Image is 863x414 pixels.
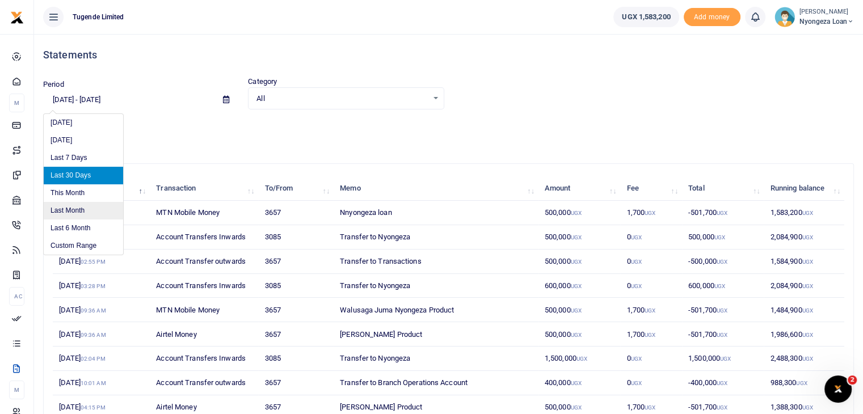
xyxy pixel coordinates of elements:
[571,404,582,411] small: UGX
[717,259,727,265] small: UGX
[53,298,150,322] td: [DATE]
[682,322,764,347] td: -501,700
[258,176,334,201] th: To/From: activate to sort column ascending
[774,7,795,27] img: profile-user
[150,274,258,298] td: Account Transfers Inwards
[44,149,123,167] li: Last 7 Days
[620,176,682,201] th: Fee: activate to sort column ascending
[334,371,538,395] td: Transfer to Branch Operations Account
[44,219,123,237] li: Last 6 Month
[682,250,764,274] td: -500,000
[682,298,764,322] td: -501,700
[258,298,334,322] td: 3657
[764,371,844,395] td: 988,300
[717,380,727,386] small: UGX
[609,7,683,27] li: Wallet ballance
[630,234,641,240] small: UGX
[571,307,582,314] small: UGX
[44,237,123,255] li: Custom Range
[682,371,764,395] td: -400,000
[799,16,854,27] span: Nyongeza Loan
[44,132,123,149] li: [DATE]
[571,283,582,289] small: UGX
[684,12,740,20] a: Add money
[44,114,123,132] li: [DATE]
[81,356,106,362] small: 02:04 PM
[764,347,844,371] td: 2,488,300
[645,210,655,216] small: UGX
[81,404,106,411] small: 04:15 PM
[334,201,538,225] td: Nnyongeza loan
[81,380,106,386] small: 10:01 AM
[764,298,844,322] td: 1,484,900
[53,371,150,395] td: [DATE]
[576,356,587,362] small: UGX
[802,307,813,314] small: UGX
[802,234,813,240] small: UGX
[622,11,670,23] span: UGX 1,583,200
[150,201,258,225] td: MTN Mobile Money
[258,274,334,298] td: 3085
[764,201,844,225] td: 1,583,200
[538,225,621,250] td: 500,000
[9,94,24,112] li: M
[538,201,621,225] td: 500,000
[53,250,150,274] td: [DATE]
[258,322,334,347] td: 3657
[764,176,844,201] th: Running balance: activate to sort column ascending
[684,8,740,27] span: Add money
[802,210,813,216] small: UGX
[68,12,129,22] span: Tugende Limited
[81,283,106,289] small: 03:28 PM
[571,380,582,386] small: UGX
[44,167,123,184] li: Last 30 Days
[802,356,813,362] small: UGX
[620,225,682,250] td: 0
[620,371,682,395] td: 0
[571,259,582,265] small: UGX
[682,274,764,298] td: 600,000
[53,274,150,298] td: [DATE]
[538,298,621,322] td: 500,000
[682,225,764,250] td: 500,000
[630,356,641,362] small: UGX
[150,250,258,274] td: Account Transfer outwards
[258,371,334,395] td: 3657
[538,250,621,274] td: 500,000
[538,176,621,201] th: Amount: activate to sort column ascending
[645,404,655,411] small: UGX
[764,225,844,250] td: 2,084,900
[620,347,682,371] td: 0
[717,404,727,411] small: UGX
[43,123,854,135] p: Download
[774,7,854,27] a: profile-user [PERSON_NAME] Nyongeza Loan
[717,210,727,216] small: UGX
[571,210,582,216] small: UGX
[150,225,258,250] td: Account Transfers Inwards
[150,371,258,395] td: Account Transfer outwards
[824,375,852,403] iframe: Intercom live chat
[81,259,106,265] small: 02:55 PM
[44,184,123,202] li: This Month
[538,274,621,298] td: 600,000
[150,298,258,322] td: MTN Mobile Money
[764,274,844,298] td: 2,084,900
[802,332,813,338] small: UGX
[645,332,655,338] small: UGX
[848,375,857,385] span: 2
[538,371,621,395] td: 400,000
[538,347,621,371] td: 1,500,000
[10,12,24,21] a: logo-small logo-large logo-large
[684,8,740,27] li: Toup your wallet
[10,11,24,24] img: logo-small
[717,307,727,314] small: UGX
[620,201,682,225] td: 1,700
[9,287,24,306] li: Ac
[645,307,655,314] small: UGX
[802,283,813,289] small: UGX
[334,298,538,322] td: Walusaga Juma Nyongeza Product
[334,250,538,274] td: Transfer to Transactions
[682,201,764,225] td: -501,700
[44,202,123,219] li: Last Month
[620,322,682,347] td: 1,700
